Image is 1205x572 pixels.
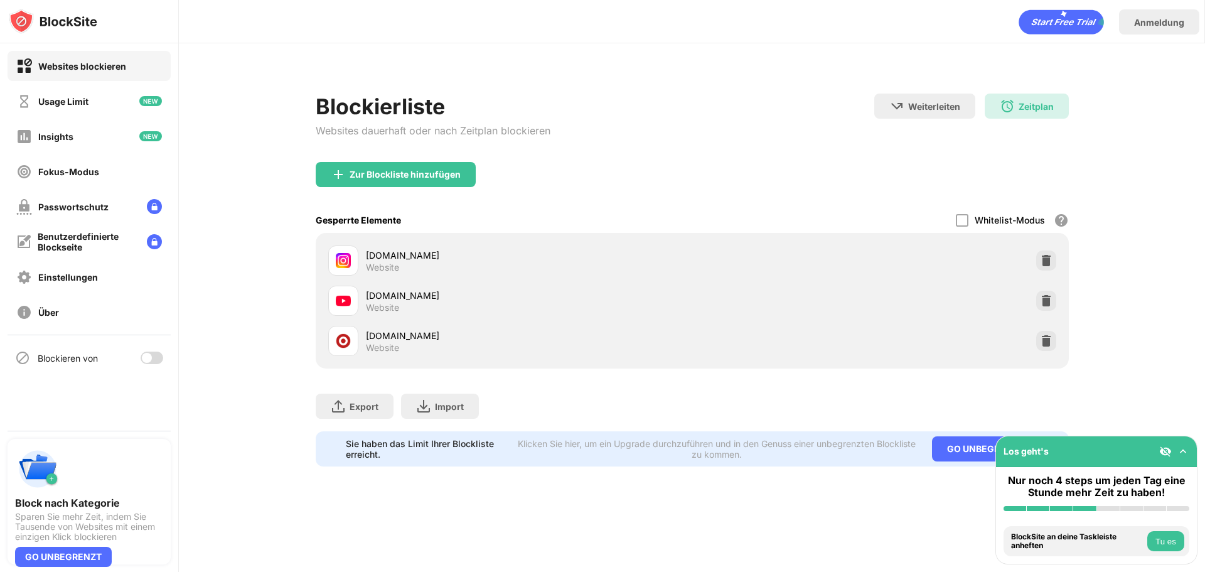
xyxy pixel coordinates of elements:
[908,101,960,112] div: Weiterleiten
[147,199,162,214] img: lock-menu.svg
[975,215,1045,225] div: Whitelist-Modus
[38,231,137,252] div: Benutzerdefinierte Blockseite
[15,512,163,542] div: Sparen Sie mehr Zeit, indem Sie Tausende von Websites mit einem einzigen Klick blockieren
[16,305,32,320] img: about-off.svg
[336,333,351,348] img: favicons
[1134,17,1184,28] div: Anmeldung
[16,94,32,109] img: time-usage-off.svg
[1019,9,1104,35] div: animation
[38,202,109,212] div: Passwortschutz
[316,94,550,119] div: Blockierliste
[1159,445,1172,458] img: eye-not-visible.svg
[16,234,31,249] img: customize-block-page-off.svg
[38,61,126,72] div: Websites blockieren
[932,436,1039,461] div: GO UNBEGRENZT
[15,350,30,365] img: blocking-icon.svg
[435,401,464,412] div: Import
[1004,475,1189,499] div: Nur noch 4 steps um jeden Tag eine Stunde mehr Zeit zu haben!
[1011,532,1144,551] div: BlockSite an deine Taskleiste anheften
[1147,531,1184,551] button: Tu es
[15,497,163,509] div: Block nach Kategorie
[16,164,32,180] img: focus-off.svg
[38,353,98,364] div: Blockieren von
[139,131,162,141] img: new-icon.svg
[139,96,162,106] img: new-icon.svg
[38,96,88,107] div: Usage Limit
[1177,445,1189,458] img: omni-setup-toggle.svg
[16,129,32,144] img: insights-off.svg
[346,438,510,460] div: Sie haben das Limit Ihrer Blockliste erreicht.
[9,9,97,34] img: logo-blocksite.svg
[15,446,60,492] img: push-categories.svg
[16,199,32,215] img: password-protection-off.svg
[350,401,378,412] div: Export
[366,262,399,273] div: Website
[366,302,399,313] div: Website
[1019,101,1054,112] div: Zeitplan
[38,272,98,283] div: Einstellungen
[366,329,692,342] div: [DOMAIN_NAME]
[350,170,461,180] div: Zur Blockliste hinzufügen
[316,124,550,137] div: Websites dauerhaft oder nach Zeitplan blockieren
[517,438,916,460] div: Klicken Sie hier, um ein Upgrade durchzuführen und in den Genuss einer unbegrenzten Blockliste zu...
[38,166,99,177] div: Fokus-Modus
[336,253,351,268] img: favicons
[316,215,401,225] div: Gesperrte Elemente
[147,234,162,249] img: lock-menu.svg
[16,269,32,285] img: settings-off.svg
[1004,446,1049,456] div: Los geht's
[15,547,112,567] div: GO UNBEGRENZT
[366,249,692,262] div: [DOMAIN_NAME]
[38,131,73,142] div: Insights
[366,342,399,353] div: Website
[366,289,692,302] div: [DOMAIN_NAME]
[38,307,59,318] div: Über
[336,293,351,308] img: favicons
[16,58,32,74] img: block-on.svg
